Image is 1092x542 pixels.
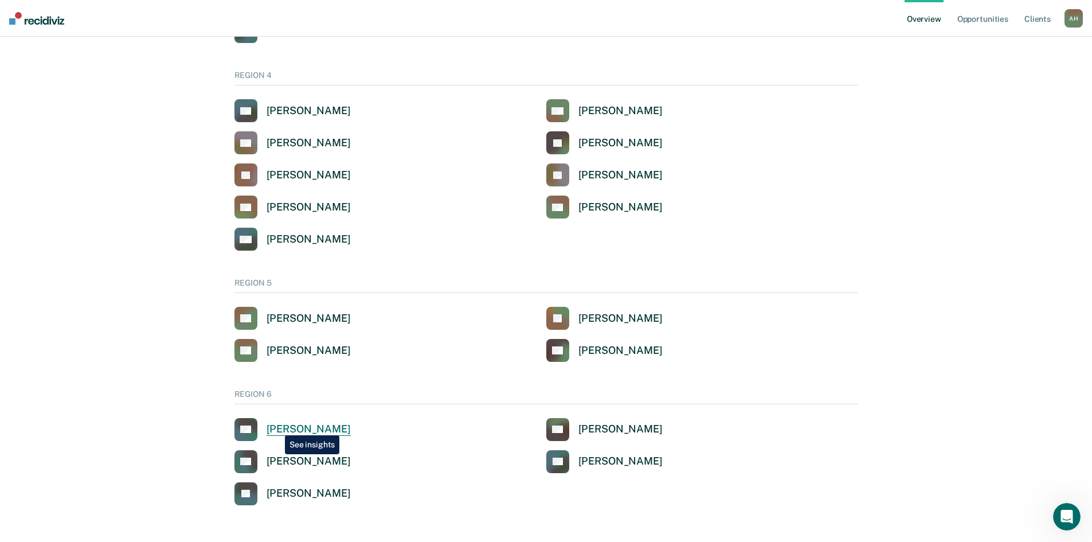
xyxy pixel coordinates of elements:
[234,482,351,505] a: [PERSON_NAME]
[578,137,663,150] div: [PERSON_NAME]
[267,201,351,214] div: [PERSON_NAME]
[267,455,351,468] div: [PERSON_NAME]
[546,450,663,473] a: [PERSON_NAME]
[578,455,663,468] div: [PERSON_NAME]
[546,339,663,362] a: [PERSON_NAME]
[578,312,663,325] div: [PERSON_NAME]
[234,339,351,362] a: [PERSON_NAME]
[1053,503,1081,531] iframe: Intercom live chat
[546,307,663,330] a: [PERSON_NAME]
[9,12,64,25] img: Recidiviz
[578,201,663,214] div: [PERSON_NAME]
[578,344,663,357] div: [PERSON_NAME]
[234,163,351,186] a: [PERSON_NAME]
[234,99,351,122] a: [PERSON_NAME]
[546,196,663,219] a: [PERSON_NAME]
[267,423,351,436] div: [PERSON_NAME]
[234,278,858,293] div: REGION 5
[234,307,351,330] a: [PERSON_NAME]
[267,233,351,246] div: [PERSON_NAME]
[234,196,351,219] a: [PERSON_NAME]
[578,104,663,118] div: [PERSON_NAME]
[546,418,663,441] a: [PERSON_NAME]
[267,104,351,118] div: [PERSON_NAME]
[546,131,663,154] a: [PERSON_NAME]
[267,344,351,357] div: [PERSON_NAME]
[1064,9,1083,28] div: A H
[234,450,351,473] a: [PERSON_NAME]
[578,169,663,182] div: [PERSON_NAME]
[234,228,351,251] a: [PERSON_NAME]
[267,137,351,150] div: [PERSON_NAME]
[267,487,351,500] div: [PERSON_NAME]
[234,71,858,85] div: REGION 4
[234,389,858,404] div: REGION 6
[267,169,351,182] div: [PERSON_NAME]
[546,99,663,122] a: [PERSON_NAME]
[1064,9,1083,28] button: AH
[234,131,351,154] a: [PERSON_NAME]
[546,163,663,186] a: [PERSON_NAME]
[267,312,351,325] div: [PERSON_NAME]
[578,423,663,436] div: [PERSON_NAME]
[234,418,351,441] a: [PERSON_NAME]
